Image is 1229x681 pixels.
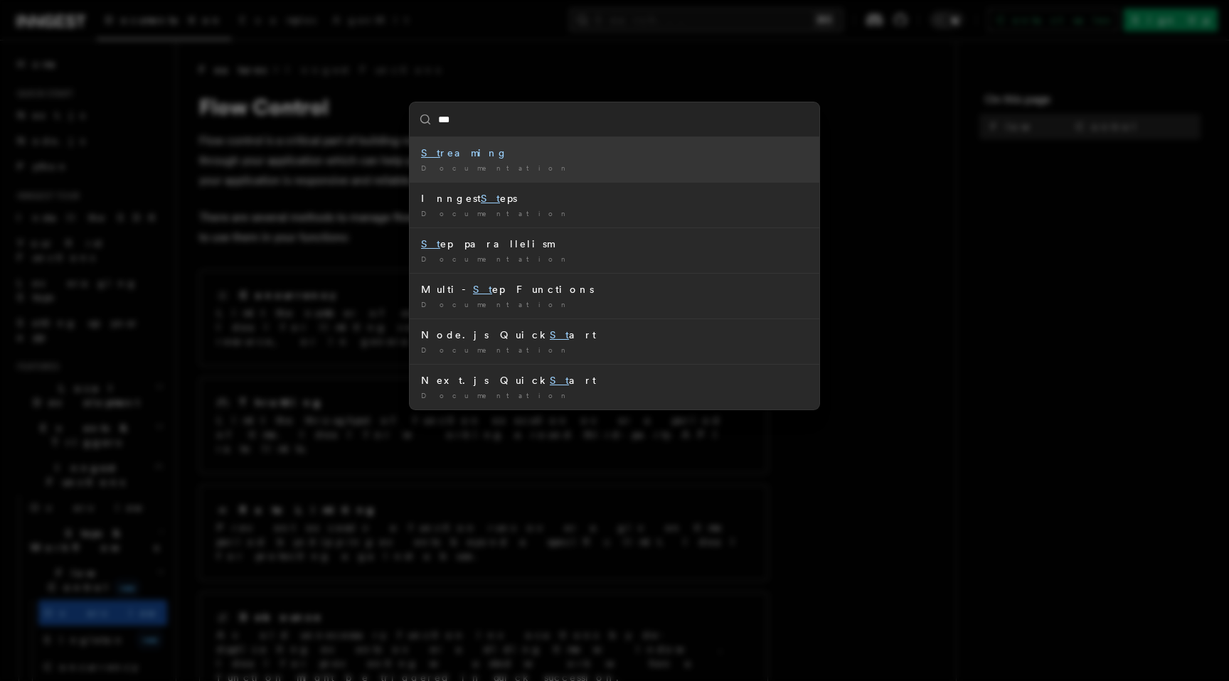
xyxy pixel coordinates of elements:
div: reaming [421,146,808,160]
span: Documentation [421,254,571,263]
mark: St [481,193,500,204]
span: Documentation [421,209,571,218]
mark: St [473,284,492,295]
span: Documentation [421,300,571,309]
div: ep parallelism [421,237,808,251]
mark: St [421,238,440,250]
div: Inngest eps [421,191,808,205]
span: Documentation [421,345,571,354]
span: Documentation [421,163,571,172]
span: Documentation [421,391,571,400]
mark: St [550,329,569,340]
mark: St [421,147,440,159]
div: Multi- ep Functions [421,282,808,296]
mark: St [550,375,569,386]
div: Next.js Quick art [421,373,808,387]
div: Node.js Quick art [421,328,808,342]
